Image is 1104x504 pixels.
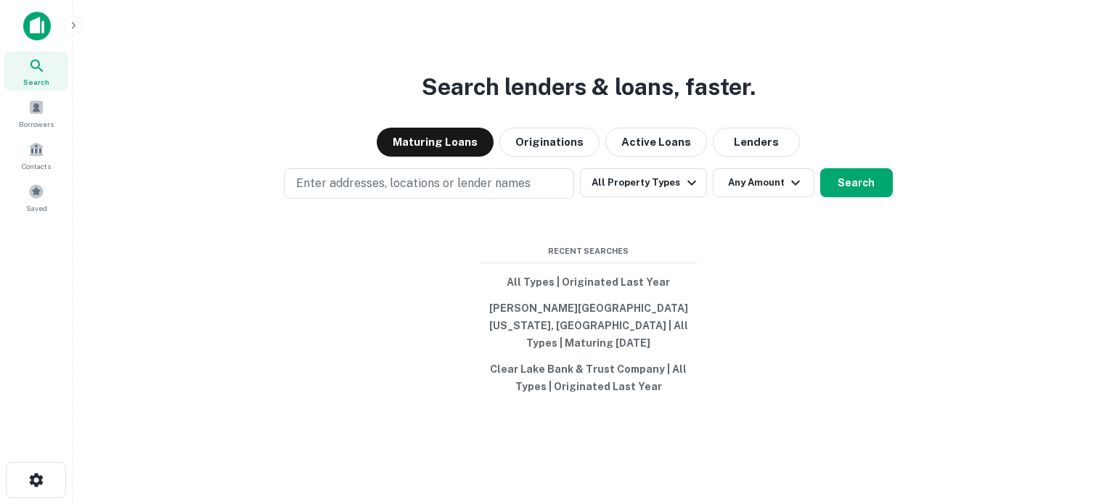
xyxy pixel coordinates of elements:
a: Search [4,51,68,91]
iframe: Chat Widget [1031,388,1104,458]
p: Enter addresses, locations or lender names [296,175,531,192]
button: Maturing Loans [377,128,494,157]
button: [PERSON_NAME][GEOGRAPHIC_DATA][US_STATE], [GEOGRAPHIC_DATA] | All Types | Maturing [DATE] [480,295,698,356]
button: Any Amount [713,168,814,197]
button: Active Loans [605,128,707,157]
span: Contacts [22,160,51,172]
a: Contacts [4,136,68,175]
button: All Types | Originated Last Year [480,269,698,295]
button: Enter addresses, locations or lender names [284,168,574,199]
span: Borrowers [19,118,54,130]
button: Originations [499,128,600,157]
span: Recent Searches [480,245,698,257]
button: Search [820,168,893,197]
span: Search [23,76,49,88]
a: Borrowers [4,94,68,133]
a: Saved [4,178,68,217]
h3: Search lenders & loans, faster. [422,70,756,104]
button: All Property Types [580,168,706,197]
button: Clear Lake Bank & Trust Company | All Types | Originated Last Year [480,356,698,400]
img: capitalize-icon.png [23,12,51,41]
button: Lenders [713,128,800,157]
span: Saved [26,202,47,214]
